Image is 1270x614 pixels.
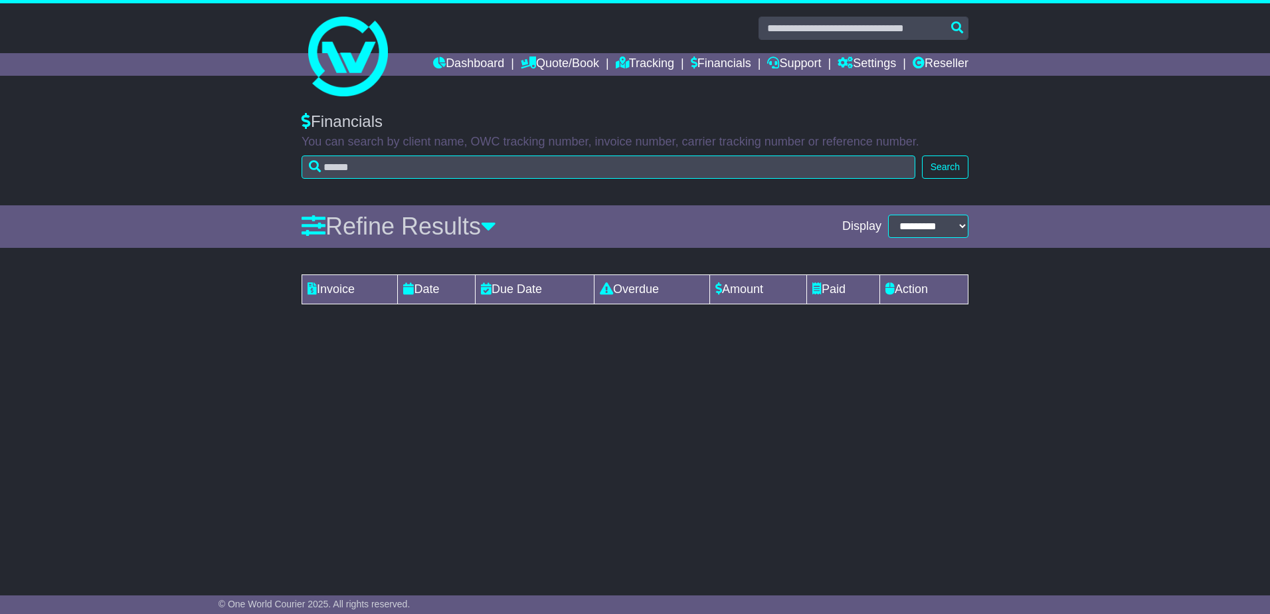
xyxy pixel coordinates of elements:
a: Dashboard [433,53,504,76]
p: You can search by client name, OWC tracking number, invoice number, carrier tracking number or re... [302,135,968,150]
a: Refine Results [302,213,496,240]
td: Overdue [594,274,709,304]
td: Date [398,274,476,304]
a: Settings [838,53,896,76]
td: Paid [807,274,880,304]
span: © One World Courier 2025. All rights reserved. [219,599,410,609]
button: Search [922,155,968,179]
a: Support [767,53,821,76]
a: Tracking [616,53,674,76]
div: Financials [302,112,968,132]
td: Due Date [476,274,594,304]
a: Reseller [913,53,968,76]
td: Invoice [302,274,398,304]
a: Financials [691,53,751,76]
span: Display [842,219,881,234]
a: Quote/Book [521,53,599,76]
td: Amount [709,274,806,304]
td: Action [880,274,968,304]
